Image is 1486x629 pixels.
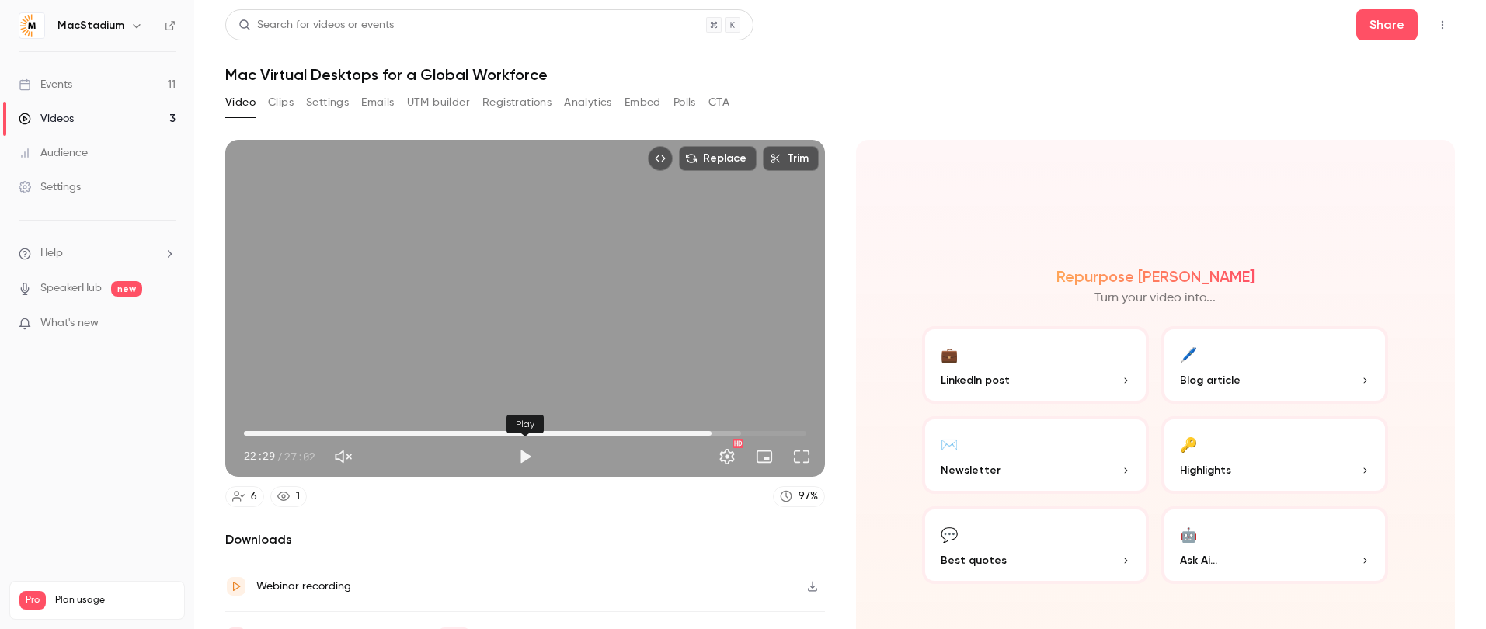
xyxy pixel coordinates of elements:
button: 🖊️Blog article [1161,326,1388,404]
button: Turn on miniplayer [749,441,780,472]
a: 97% [773,486,825,507]
button: Share [1356,9,1418,40]
button: Settings [306,90,349,115]
span: LinkedIn post [941,372,1010,388]
button: Video [225,90,256,115]
button: Embed [625,90,661,115]
span: Highlights [1180,462,1231,478]
button: Analytics [564,90,612,115]
button: Full screen [786,441,817,472]
button: ✉️Newsletter [922,416,1149,494]
button: Clips [268,90,294,115]
div: ✉️ [941,432,958,456]
h2: Downloads [225,530,825,549]
span: Best quotes [941,552,1007,568]
h6: MacStadium [57,18,124,33]
div: 💼 [941,342,958,366]
div: 97 % [799,488,818,505]
span: Plan usage [55,594,175,606]
span: Help [40,245,63,262]
span: / [277,448,283,464]
button: 💼LinkedIn post [922,326,1149,404]
button: CTA [708,90,729,115]
div: 💬 [941,522,958,546]
div: Videos [19,111,74,127]
div: 6 [251,488,257,505]
span: new [111,281,142,297]
button: UTM builder [407,90,470,115]
a: 1 [270,486,307,507]
div: 1 [296,488,300,505]
div: Events [19,77,72,92]
button: Replace [679,146,757,171]
a: 6 [225,486,264,507]
span: 22:29 [244,448,275,464]
button: Top Bar Actions [1430,12,1455,37]
div: HD [733,439,743,448]
iframe: Noticeable Trigger [157,317,176,331]
button: Registrations [482,90,552,115]
a: SpeakerHub [40,280,102,297]
button: Emails [361,90,394,115]
div: Play [506,415,544,433]
span: Pro [19,591,46,610]
span: Blog article [1180,372,1241,388]
button: Play [510,441,541,472]
button: Polls [673,90,696,115]
h2: Repurpose [PERSON_NAME] [1056,267,1255,286]
div: 🖊️ [1180,342,1197,366]
button: Unmute [328,441,359,472]
div: 🔑 [1180,432,1197,456]
button: Settings [712,441,743,472]
button: 🤖Ask Ai... [1161,506,1388,584]
div: Settings [19,179,81,195]
div: 22:29 [244,448,315,464]
li: help-dropdown-opener [19,245,176,262]
span: 27:02 [284,448,315,464]
button: Embed video [648,146,673,171]
button: 🔑Highlights [1161,416,1388,494]
div: Webinar recording [256,577,351,596]
button: Trim [763,146,819,171]
div: 🤖 [1180,522,1197,546]
button: 💬Best quotes [922,506,1149,584]
span: Ask Ai... [1180,552,1217,568]
div: Audience [19,145,88,161]
img: MacStadium [19,13,44,38]
div: Search for videos or events [238,17,394,33]
span: What's new [40,315,99,332]
h1: Mac Virtual Desktops for a Global Workforce [225,65,1455,84]
span: Newsletter [941,462,1001,478]
p: Turn your video into... [1094,289,1216,308]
